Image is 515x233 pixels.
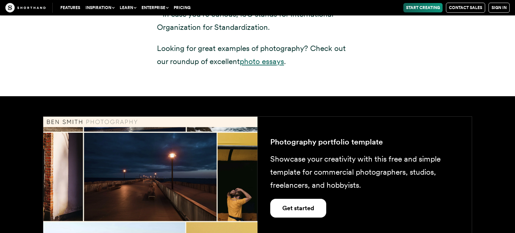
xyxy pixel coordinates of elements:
p: * In case you're curious, ISO stands for International Organization for Standardization. [157,8,358,34]
button: Learn [117,3,139,12]
a: Open and add your work to Shorthand's photography portfolio template [270,199,326,218]
a: Start Creating [403,3,443,12]
button: Enterprise [139,3,171,12]
a: Pricing [171,3,193,12]
a: Sign in [489,3,510,13]
p: Photography portfolio template [270,135,459,149]
button: Inspiration [83,3,117,12]
a: Contact Sales [446,3,485,13]
p: Looking for great examples of photography? Check out our roundup of excellent . [157,42,358,68]
img: The Craft [5,3,46,12]
p: Showcase your creativity with this free and simple template for commercial photographers, studios... [270,153,459,192]
a: photo essays [240,57,284,66]
a: Features [58,3,83,12]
